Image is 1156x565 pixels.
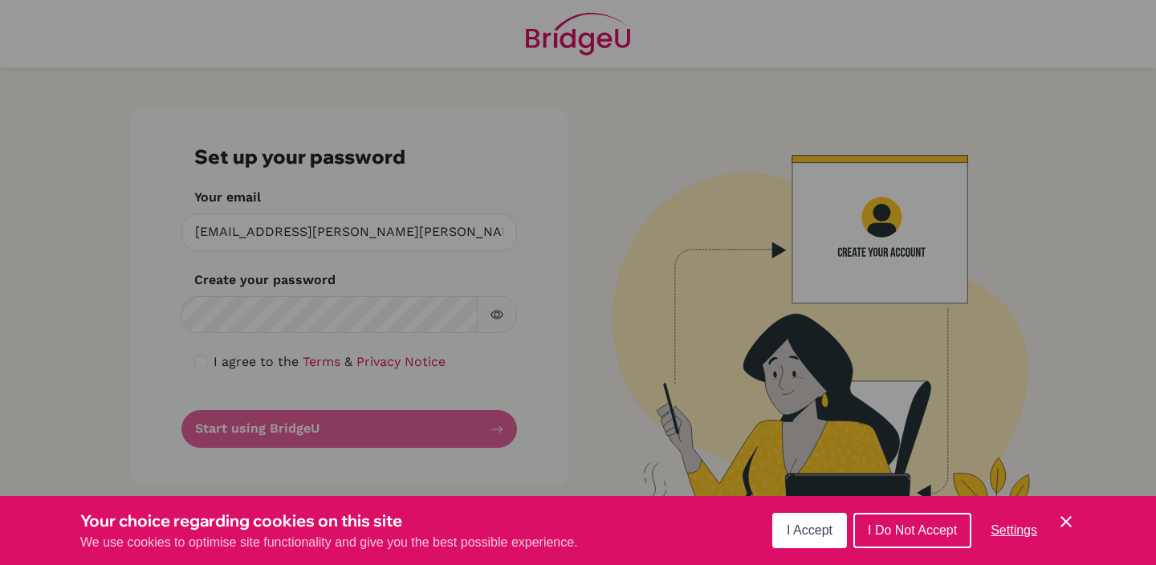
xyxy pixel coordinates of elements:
[853,513,971,548] button: I Do Not Accept
[787,523,832,537] span: I Accept
[80,509,578,533] h3: Your choice regarding cookies on this site
[868,523,957,537] span: I Do Not Accept
[80,533,578,552] p: We use cookies to optimise site functionality and give you the best possible experience.
[978,514,1050,547] button: Settings
[772,513,847,548] button: I Accept
[991,523,1037,537] span: Settings
[1056,512,1076,531] button: Save and close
